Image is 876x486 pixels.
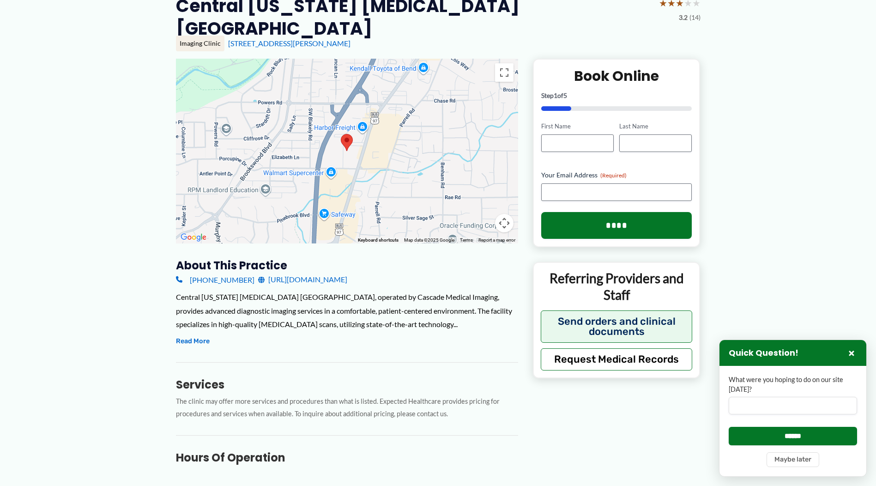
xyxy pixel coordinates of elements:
a: [STREET_ADDRESS][PERSON_NAME] [228,39,350,48]
a: Report a map error [478,237,515,243]
h3: About this practice [176,258,518,273]
h3: Hours of Operation [176,450,518,465]
label: Your Email Address [541,170,692,180]
span: 5 [563,91,567,99]
button: Read More [176,336,210,347]
a: [URL][DOMAIN_NAME] [258,273,347,286]
button: Toggle fullscreen view [495,63,514,82]
button: Request Medical Records [541,348,693,371]
div: Imaging Clinic [176,36,224,51]
h2: Book Online [541,67,692,85]
span: (14) [689,12,701,24]
button: Close [846,347,857,358]
button: Keyboard shortcuts [358,237,399,243]
img: Google [178,231,209,243]
button: Map camera controls [495,214,514,232]
a: Terms (opens in new tab) [460,237,473,243]
p: Step of [541,92,692,99]
a: [PHONE_NUMBER] [176,273,254,286]
h3: Quick Question! [729,348,798,358]
p: The clinic may offer more services and procedures than what is listed. Expected Healthcare provid... [176,395,518,420]
button: Send orders and clinical documents [541,310,693,343]
a: Open this area in Google Maps (opens a new window) [178,231,209,243]
label: Last Name [619,122,692,131]
label: First Name [541,122,614,131]
button: Maybe later [767,452,819,467]
span: (Required) [600,172,627,179]
span: 1 [554,91,557,99]
span: 3.2 [679,12,688,24]
span: Map data ©2025 Google [404,237,454,243]
h3: Services [176,377,518,392]
label: What were you hoping to do on our site [DATE]? [729,375,857,394]
div: Central [US_STATE] [MEDICAL_DATA] [GEOGRAPHIC_DATA], operated by Cascade Medical Imaging, provide... [176,290,518,331]
p: Referring Providers and Staff [541,270,693,304]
